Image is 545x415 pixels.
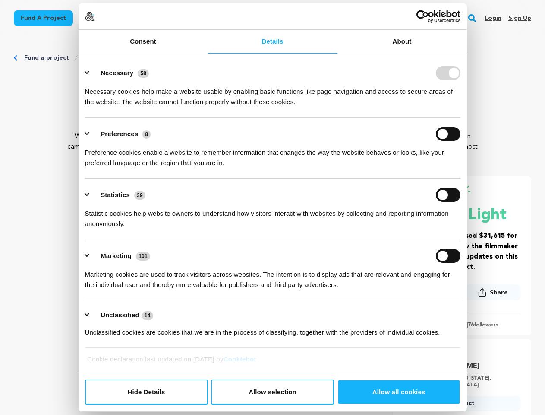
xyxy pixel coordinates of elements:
[134,191,145,200] span: 39
[79,30,208,54] a: Consent
[85,310,158,321] button: Unclassified (14)
[337,30,467,54] a: About
[14,104,531,114] p: [GEOGRAPHIC_DATA], [US_STATE] | Film Short
[101,191,130,198] label: Statistics
[490,288,508,297] span: Share
[142,130,151,139] span: 8
[224,355,256,363] a: Cookiebot
[85,188,151,202] button: Statistics (39)
[85,380,208,405] button: Hide Details
[81,354,464,371] div: Cookie declaration last updated on [DATE] by
[66,131,479,163] p: While searching for her lost camera in the desert, [PERSON_NAME] reflects on her time in a [DEMOG...
[468,322,474,328] span: 76
[14,76,531,97] p: THE CAMERA
[211,380,334,405] button: Allow selection
[24,54,69,62] a: Fund a project
[421,361,516,371] a: Goto Steve Sasaki profile
[85,141,460,168] div: Preference cookies enable a website to remember information that changes the way the website beha...
[85,66,154,80] button: Necessary (58)
[136,252,150,261] span: 101
[101,69,133,77] label: Necessary
[385,10,460,23] a: Usercentrics Cookiebot - opens in a new window
[465,284,521,304] span: Share
[337,380,460,405] button: Allow all cookies
[101,252,132,259] label: Marketing
[208,30,337,54] a: Details
[465,284,521,300] button: Share
[485,11,501,25] a: Login
[85,12,95,21] img: logo
[85,80,460,107] div: Necessary cookies help make a website usable by enabling basic functions like page navigation and...
[421,375,516,389] p: 1 Campaigns | [US_STATE], [GEOGRAPHIC_DATA]
[85,263,460,290] div: Marketing cookies are used to track visitors across websites. The intention is to display ads tha...
[14,10,73,26] a: Fund a project
[508,11,531,25] a: Sign up
[14,54,531,62] div: Breadcrumb
[85,321,460,338] div: Unclassified cookies are cookies that we are in the process of classifying, together with the pro...
[14,114,531,124] p: Drama, History
[138,69,149,78] span: 58
[85,127,156,141] button: Preferences (8)
[101,130,138,137] label: Preferences
[85,249,156,263] button: Marketing (101)
[85,202,460,229] div: Statistic cookies help website owners to understand how visitors interact with websites by collec...
[142,311,153,320] span: 14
